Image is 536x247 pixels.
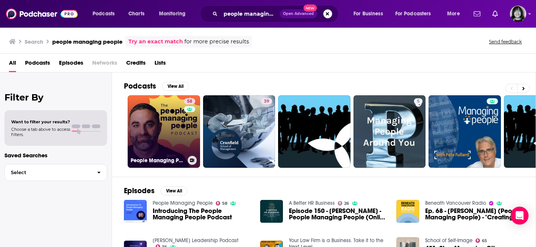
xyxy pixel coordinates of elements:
button: View All [162,82,189,91]
span: 58 [222,202,227,205]
span: 58 [187,98,192,105]
span: Open Advanced [283,12,314,16]
span: Monitoring [159,9,186,19]
a: Podcasts [25,57,50,72]
a: Lists [155,57,166,72]
span: Choose a tab above to access filters. [11,127,70,137]
span: for more precise results [184,37,249,46]
a: Episode 150 - Tim Reitsma - People Managing People (Online HR Publication) [289,208,387,220]
span: 5 [417,98,420,105]
span: Select [5,170,91,175]
a: School of Self-Image [425,237,473,244]
a: 39 [261,98,272,104]
h2: Filter By [4,92,107,103]
button: open menu [154,8,195,20]
button: View All [161,186,187,195]
a: Show notifications dropdown [471,7,483,20]
a: Beneath Vancouver Radio [425,200,486,206]
a: Ep. 68 - Tim Reitsma (People Managing People) - "Creating A Healthy Relationship With Work" [425,208,524,220]
img: Introducing The People Managing People Podcast [124,200,147,223]
img: User Profile [510,6,526,22]
span: For Business [353,9,383,19]
input: Search podcasts, credits, & more... [221,8,280,20]
button: open menu [348,8,392,20]
button: open menu [87,8,124,20]
button: Show profile menu [510,6,526,22]
img: Episode 150 - Tim Reitsma - People Managing People (Online HR Publication) [260,200,283,223]
button: Select [4,164,107,181]
span: Logged in as parkdalepublicity1 [510,6,526,22]
p: Saved Searches [4,152,107,159]
h3: people managing people [52,38,122,45]
div: Search podcasts, credits, & more... [207,5,346,22]
button: Send feedback [487,38,524,45]
a: Maxwell Leadership Podcast [153,237,239,244]
a: 39 [203,95,275,168]
span: For Podcasters [395,9,431,19]
a: EpisodesView All [124,186,187,195]
a: Try an exact match [128,37,183,46]
a: People Managing People [153,200,213,206]
span: Networks [92,57,117,72]
a: 58 [184,98,195,104]
span: Episode 150 - [PERSON_NAME] - People Managing People (Online HR Publication) [289,208,387,220]
a: Episodes [59,57,83,72]
h3: Search [25,38,43,45]
a: 5 [353,95,426,168]
span: More [447,9,460,19]
a: Show notifications dropdown [489,7,501,20]
a: 26 [338,201,349,206]
button: open menu [442,8,469,20]
span: New [303,4,317,12]
span: Charts [128,9,144,19]
h2: Podcasts [124,81,156,91]
a: A Better HR Business [289,200,335,206]
a: Credits [126,57,146,72]
a: Introducing The People Managing People Podcast [153,208,251,220]
button: Open AdvancedNew [280,9,317,18]
a: PodcastsView All [124,81,189,91]
span: Podcasts [93,9,115,19]
button: open menu [390,8,442,20]
span: 39 [264,98,269,105]
h3: People Managing People [131,157,185,164]
a: All [9,57,16,72]
span: Ep. 68 - [PERSON_NAME] (People Managing People) - "Creating A Healthy Relationship With Work" [425,208,524,220]
a: Charts [124,8,149,20]
img: Podchaser - Follow, Share and Rate Podcasts [6,7,78,21]
a: 58People Managing People [128,95,200,168]
span: 26 [344,202,349,205]
a: 65 [476,238,487,243]
img: Ep. 68 - Tim Reitsma (People Managing People) - "Creating A Healthy Relationship With Work" [396,200,419,223]
div: Open Intercom Messenger [511,207,529,225]
a: 5 [414,98,423,104]
span: Want to filter your results? [11,119,70,124]
span: 65 [482,239,487,243]
a: 58 [216,201,228,206]
h2: Episodes [124,186,155,195]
